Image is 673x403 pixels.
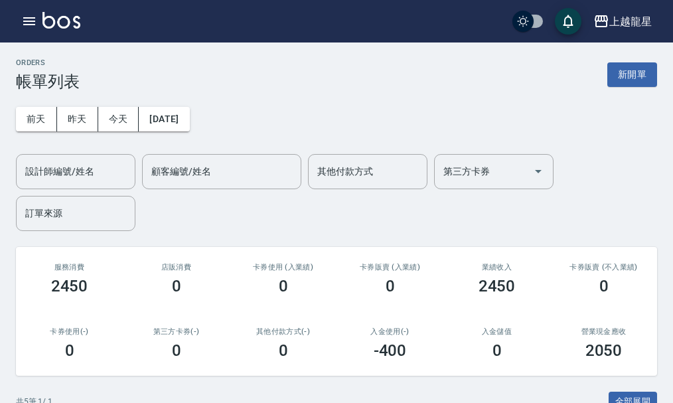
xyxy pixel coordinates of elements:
button: 新開單 [607,62,657,87]
h2: 第三方卡券(-) [139,327,214,336]
h3: 0 [279,341,288,360]
h2: 卡券使用 (入業績) [246,263,321,272]
h2: 卡券販賣 (不入業績) [566,263,641,272]
h3: 0 [65,341,74,360]
button: save [555,8,581,35]
h2: 入金使用(-) [352,327,427,336]
button: Open [528,161,549,182]
h3: 0 [279,277,288,295]
h2: ORDERS [16,58,80,67]
h3: 服務消費 [32,263,107,272]
img: Logo [42,12,80,29]
button: 昨天 [57,107,98,131]
a: 新開單 [607,68,657,80]
h3: 2450 [479,277,516,295]
h2: 業績收入 [459,263,534,272]
h3: 2050 [585,341,623,360]
h2: 入金儲值 [459,327,534,336]
h3: 0 [172,341,181,360]
div: 上越龍星 [609,13,652,30]
button: 上越龍星 [588,8,657,35]
h3: -400 [374,341,407,360]
h2: 店販消費 [139,263,214,272]
button: 前天 [16,107,57,131]
h2: 卡券販賣 (入業績) [352,263,427,272]
h2: 卡券使用(-) [32,327,107,336]
h3: 0 [386,277,395,295]
h3: 2450 [51,277,88,295]
h3: 0 [599,277,609,295]
h3: 0 [172,277,181,295]
h3: 0 [492,341,502,360]
button: 今天 [98,107,139,131]
h2: 其他付款方式(-) [246,327,321,336]
h2: 營業現金應收 [566,327,641,336]
h3: 帳單列表 [16,72,80,91]
button: [DATE] [139,107,189,131]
